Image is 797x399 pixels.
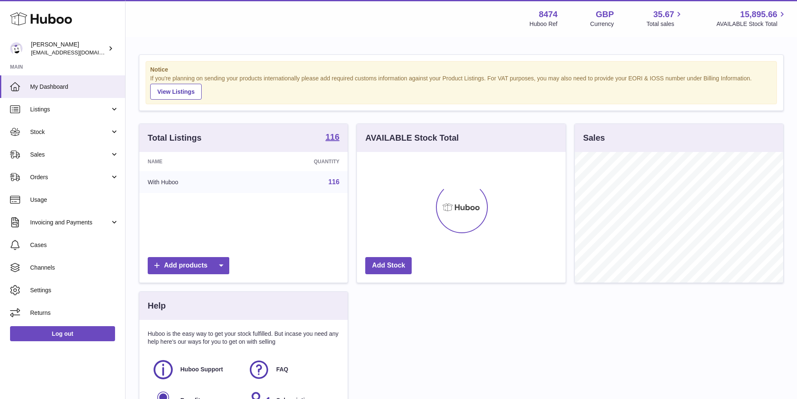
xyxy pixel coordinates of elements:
a: Huboo Support [152,358,239,381]
div: Huboo Ref [530,20,558,28]
span: Sales [30,151,110,159]
span: Channels [30,264,119,272]
span: Huboo Support [180,366,223,373]
span: FAQ [276,366,288,373]
span: AVAILABLE Stock Total [716,20,787,28]
span: 35.67 [653,9,674,20]
h3: Sales [583,132,605,144]
div: [PERSON_NAME] [31,41,106,57]
img: orders@neshealth.com [10,42,23,55]
span: 15,895.66 [740,9,777,20]
td: With Huboo [139,171,249,193]
strong: 8474 [539,9,558,20]
div: Currency [590,20,614,28]
a: 116 [325,133,339,143]
span: My Dashboard [30,83,119,91]
a: 15,895.66 AVAILABLE Stock Total [716,9,787,28]
span: Cases [30,241,119,249]
h3: AVAILABLE Stock Total [365,132,459,144]
a: Add products [148,257,229,274]
span: Total sales [646,20,684,28]
span: Returns [30,309,119,317]
th: Name [139,152,249,171]
div: If you're planning on sending your products internationally please add required customs informati... [150,75,772,100]
span: Invoicing and Payments [30,219,110,227]
span: Orders [30,173,110,181]
p: Huboo is the easy way to get your stock fulfilled. But incase you need any help here's our ways f... [148,330,339,346]
a: Log out [10,326,115,341]
span: [EMAIL_ADDRESS][DOMAIN_NAME] [31,49,123,56]
a: View Listings [150,84,202,100]
span: Usage [30,196,119,204]
a: 116 [328,178,340,185]
a: FAQ [248,358,335,381]
strong: GBP [596,9,614,20]
th: Quantity [249,152,348,171]
a: Add Stock [365,257,412,274]
span: Listings [30,106,110,113]
h3: Help [148,300,166,311]
a: 35.67 Total sales [646,9,684,28]
h3: Total Listings [148,132,202,144]
strong: Notice [150,66,772,74]
span: Settings [30,286,119,294]
strong: 116 [325,133,339,141]
span: Stock [30,128,110,136]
